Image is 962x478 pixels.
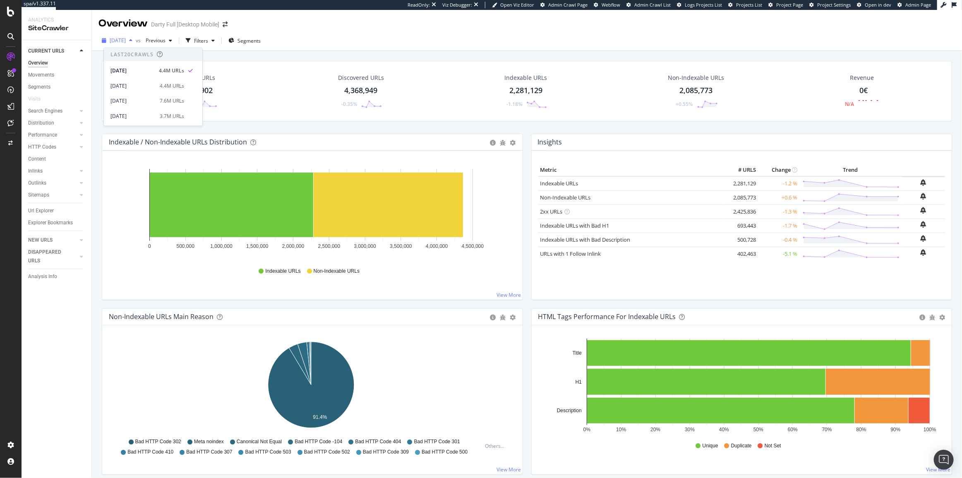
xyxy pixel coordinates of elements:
[355,438,401,445] span: Bad HTTP Code 404
[109,164,513,260] svg: A chart.
[538,137,562,148] h4: Insights
[859,85,868,95] span: 0€
[28,207,54,215] div: Url Explorer
[28,191,49,199] div: Sitemaps
[583,427,590,433] text: 0%
[28,95,41,103] div: Visits
[677,2,722,8] a: Logs Projects List
[728,2,762,8] a: Projects List
[295,438,342,445] span: Bad HTTP Code -104
[304,449,350,456] span: Bad HTTP Code 502
[151,20,219,29] div: Darty Full [Desktop Mobile]
[758,204,799,219] td: -1.3 %
[28,143,77,151] a: HTTP Codes
[28,248,70,265] div: DISAPPEARED URLS
[28,179,46,187] div: Outlinks
[28,107,77,115] a: Search Engines
[538,164,725,176] th: Metric
[338,74,384,82] div: Discovered URLs
[136,37,142,44] span: vs
[919,315,925,320] div: circle-info
[725,176,758,191] td: 2,281,129
[28,24,85,33] div: SiteCrawler
[160,113,184,120] div: 3.7M URLs
[28,236,53,245] div: NEW URLS
[110,51,154,58] div: Last 20 Crawls
[924,427,936,433] text: 100%
[98,34,136,47] button: [DATE]
[725,164,758,176] th: # URLS
[758,190,799,204] td: +0.6 %
[28,219,73,227] div: Explorer Bookmarks
[110,97,155,105] div: [DATE]
[857,2,891,8] a: Open in dev
[237,438,282,445] span: Canonical Not Equal
[685,2,722,8] span: Logs Projects List
[28,179,77,187] a: Outlinks
[725,190,758,204] td: 2,085,773
[897,2,931,8] a: Admin Page
[758,176,799,191] td: -1.2 %
[510,315,516,320] div: gear
[363,449,409,456] span: Bad HTTP Code 309
[768,2,803,8] a: Project Page
[921,249,926,256] div: bell-plus
[28,155,46,163] div: Content
[500,140,506,146] div: bug
[148,243,151,249] text: 0
[109,312,214,321] div: Non-Indexable URLs Main Reason
[490,140,496,146] div: circle-info
[572,350,582,356] text: Title
[462,243,484,249] text: 4,500,000
[845,101,854,108] div: N/A
[28,59,86,67] a: Overview
[127,449,173,456] span: Bad HTTP Code 410
[109,339,513,435] svg: A chart.
[282,243,305,249] text: 2,000,000
[485,442,509,449] div: Others...
[492,2,534,8] a: Open Viz Editor
[98,17,148,31] div: Overview
[490,315,496,320] div: circle-info
[540,236,631,243] a: Indexable URLs with Bad Description
[28,59,48,67] div: Overview
[28,131,77,139] a: Performance
[731,442,752,449] span: Duplicate
[500,315,506,320] div: bug
[602,2,620,8] span: Webflow
[725,247,758,261] td: 402,463
[497,291,521,298] a: View More
[725,233,758,247] td: 500,728
[177,243,195,249] text: 500,000
[341,101,357,108] div: -0.35%
[753,427,763,433] text: 50%
[758,233,799,247] td: -0.4 %
[685,427,695,433] text: 30%
[110,37,126,44] span: 2025 Aug. 31st
[225,34,264,47] button: Segments
[110,67,154,74] div: [DATE]
[650,427,660,433] text: 20%
[28,71,86,79] a: Movements
[865,2,891,8] span: Open in dev
[548,2,588,8] span: Admin Crawl Page
[142,34,175,47] button: Previous
[28,272,57,281] div: Analysis Info
[313,414,327,420] text: 91.4%
[28,119,77,127] a: Distribution
[725,219,758,233] td: 693,443
[497,466,521,473] a: View More
[809,2,851,8] a: Project Settings
[736,2,762,8] span: Projects List
[765,442,781,449] span: Not Set
[28,219,86,227] a: Explorer Bookmarks
[245,449,291,456] span: Bad HTTP Code 503
[182,34,218,47] button: Filters
[594,2,620,8] a: Webflow
[626,2,671,8] a: Admin Crawl List
[538,312,676,321] div: HTML Tags Performance for Indexable URLs
[540,250,601,257] a: URLs with 1 Follow Inlink
[850,74,874,82] span: Revenue
[109,138,247,146] div: Indexable / Non-Indexable URLs Distribution
[703,442,718,449] span: Unique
